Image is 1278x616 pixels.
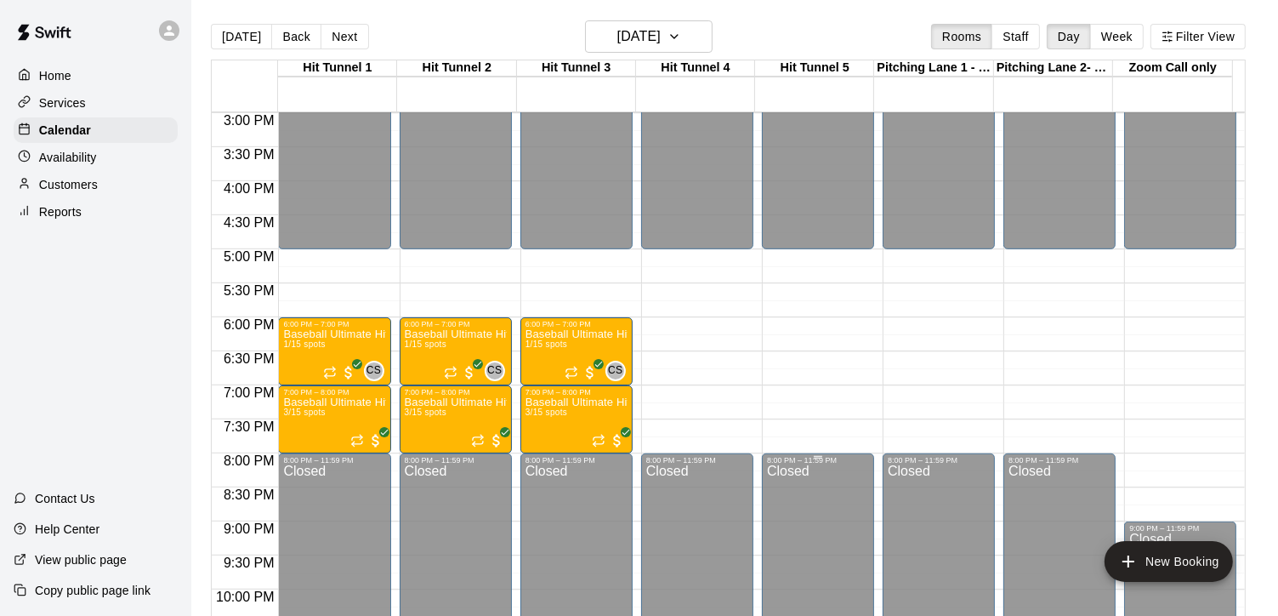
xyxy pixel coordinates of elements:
span: All customers have paid [488,432,505,449]
div: Cheyenne Simpson [364,361,384,381]
span: Recurring event [444,366,457,379]
a: Home [14,63,178,88]
div: 6:00 PM – 7:00 PM: Baseball Ultimate Hitting Lab (8-10 years old) [278,317,390,385]
div: Zoom Call only [1113,60,1232,77]
div: 6:00 PM – 7:00 PM: Baseball Ultimate Hitting Lab (8-10 years old) [400,317,512,385]
span: 9:30 PM [219,556,279,570]
span: CS [608,362,622,379]
div: 6:00 PM – 7:00 PM [283,320,385,328]
div: 7:00 PM – 8:00 PM [283,388,385,396]
div: 7:00 PM – 8:00 PM: Baseball Ultimate Hitting Lab (11-14 year olds) [400,385,512,453]
button: Filter View [1150,24,1246,49]
p: Calendar [39,122,91,139]
p: Copy public page link [35,582,151,599]
div: 7:00 PM – 8:00 PM: Baseball Ultimate Hitting Lab (11-14 year olds) [278,385,390,453]
div: 8:00 PM – 11:59 PM [767,456,869,465]
div: 8:00 PM – 11:59 PM [525,456,628,465]
span: 1/15 spots filled [525,339,567,349]
span: Cheyenne Simpson [491,361,505,381]
button: Staff [991,24,1040,49]
span: 6:30 PM [219,351,279,366]
span: 5:00 PM [219,249,279,264]
span: Recurring event [471,434,485,448]
span: 7:00 PM [219,385,279,400]
div: Hit Tunnel 1 [278,60,397,77]
span: Cheyenne Simpson [612,361,626,381]
span: 6:00 PM [219,317,279,332]
div: 6:00 PM – 7:00 PM [525,320,628,328]
p: Reports [39,203,82,220]
span: 1/15 spots filled [405,339,446,349]
span: All customers have paid [367,432,384,449]
div: Pitching Lane 2- Enclosed [994,60,1113,77]
div: 6:00 PM – 7:00 PM [405,320,507,328]
div: 9:00 PM – 11:59 PM [1129,524,1231,533]
span: Recurring event [565,366,578,379]
span: 8:00 PM [219,453,279,468]
span: Recurring event [592,434,605,448]
button: [DATE] [211,24,272,49]
span: Recurring event [350,434,364,448]
p: Contact Us [35,490,95,507]
div: 8:00 PM – 11:59 PM [405,456,507,465]
a: Reports [14,199,178,225]
button: add [1105,541,1233,582]
button: Week [1090,24,1144,49]
span: Recurring event [323,366,337,379]
span: Cheyenne Simpson [371,361,384,381]
div: 6:00 PM – 7:00 PM: Baseball Ultimate Hitting Lab (8-10 years old) [520,317,633,385]
a: Availability [14,145,178,170]
span: 3:30 PM [219,147,279,162]
a: Customers [14,172,178,197]
p: Services [39,94,86,111]
span: All customers have paid [609,432,626,449]
span: 5:30 PM [219,283,279,298]
a: Calendar [14,117,178,143]
span: 9:00 PM [219,522,279,536]
span: 7:30 PM [219,419,279,434]
span: 1/15 spots filled [283,339,325,349]
p: View public page [35,551,127,568]
button: Back [271,24,321,49]
h6: [DATE] [617,25,661,48]
div: 7:00 PM – 8:00 PM: Baseball Ultimate Hitting Lab (11-14 year olds) [520,385,633,453]
button: Next [321,24,368,49]
div: Hit Tunnel 3 [517,60,636,77]
span: 4:30 PM [219,215,279,230]
span: 8:30 PM [219,488,279,502]
button: Day [1047,24,1091,49]
span: All customers have paid [582,364,599,381]
div: 8:00 PM – 11:59 PM [646,456,748,465]
span: All customers have paid [461,364,478,381]
span: 4:00 PM [219,181,279,196]
span: 3/15 spots filled [283,408,325,417]
div: 8:00 PM – 11:59 PM [1008,456,1110,465]
div: 7:00 PM – 8:00 PM [525,388,628,396]
p: Customers [39,176,98,193]
div: 7:00 PM – 8:00 PM [405,388,507,396]
span: 3/15 spots filled [405,408,446,417]
span: 3:00 PM [219,113,279,128]
span: 3/15 spots filled [525,408,567,417]
p: Help Center [35,521,99,538]
a: Services [14,90,178,116]
p: Home [39,67,71,84]
button: [DATE] [585,20,713,53]
div: Hit Tunnel 2 [397,60,516,77]
span: 10:00 PM [212,590,278,604]
span: All customers have paid [340,364,357,381]
div: 8:00 PM – 11:59 PM [283,456,385,465]
span: CS [366,362,381,379]
div: Hit Tunnel 4 [636,60,755,77]
div: Hit Tunnel 5 [755,60,874,77]
span: CS [487,362,502,379]
div: Cheyenne Simpson [605,361,626,381]
p: Availability [39,149,97,166]
div: 8:00 PM – 11:59 PM [888,456,990,465]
